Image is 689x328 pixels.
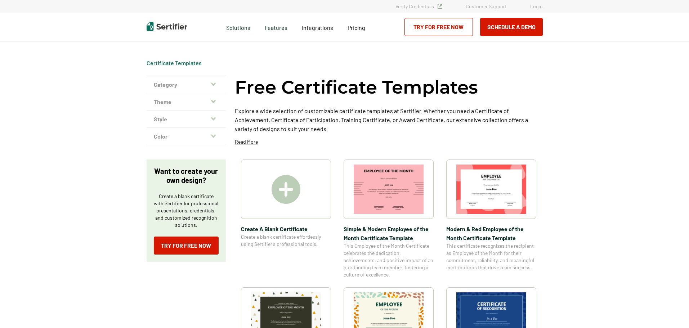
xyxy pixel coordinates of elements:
[147,76,226,93] button: Category
[147,128,226,145] button: Color
[344,224,434,242] span: Simple & Modern Employee of the Month Certificate Template
[154,193,219,229] p: Create a blank certificate with Sertifier for professional presentations, credentials, and custom...
[147,59,202,66] a: Certificate Templates
[226,22,250,31] span: Solutions
[241,224,331,233] span: Create A Blank Certificate
[438,4,442,9] img: Verified
[348,24,365,31] span: Pricing
[446,224,536,242] span: Modern & Red Employee of the Month Certificate Template
[265,22,287,31] span: Features
[344,242,434,278] span: This Employee of the Month Certificate celebrates the dedication, achievements, and positive impa...
[241,233,331,248] span: Create a blank certificate effortlessly using Sertifier’s professional tools.
[530,3,543,9] a: Login
[446,242,536,271] span: This certificate recognizes the recipient as Employee of the Month for their commitment, reliabil...
[147,59,202,67] div: Breadcrumb
[404,18,473,36] a: Try for Free Now
[395,3,442,9] a: Verify Credentials
[235,106,543,133] p: Explore a wide selection of customizable certificate templates at Sertifier. Whether you need a C...
[154,167,219,185] p: Want to create your own design?
[456,165,526,214] img: Modern & Red Employee of the Month Certificate Template
[272,175,300,204] img: Create A Blank Certificate
[147,111,226,128] button: Style
[235,138,258,145] p: Read More
[147,93,226,111] button: Theme
[302,24,333,31] span: Integrations
[446,159,536,278] a: Modern & Red Employee of the Month Certificate TemplateModern & Red Employee of the Month Certifi...
[147,22,187,31] img: Sertifier | Digital Credentialing Platform
[302,22,333,31] a: Integrations
[235,76,478,99] h1: Free Certificate Templates
[147,59,202,67] span: Certificate Templates
[154,237,219,255] a: Try for Free Now
[354,165,424,214] img: Simple & Modern Employee of the Month Certificate Template
[348,22,365,31] a: Pricing
[466,3,507,9] a: Customer Support
[344,159,434,278] a: Simple & Modern Employee of the Month Certificate TemplateSimple & Modern Employee of the Month C...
